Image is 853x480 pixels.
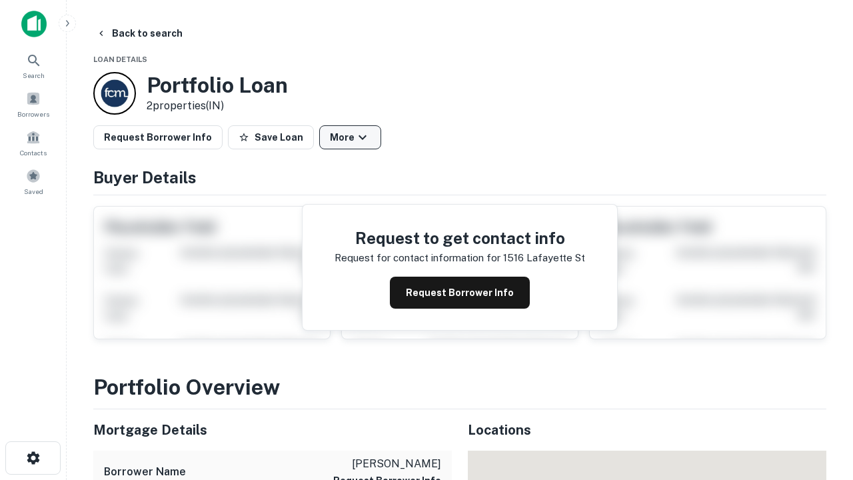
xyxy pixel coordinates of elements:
button: Back to search [91,21,188,45]
h4: Request to get contact info [335,226,585,250]
span: Search [23,70,45,81]
h3: Portfolio Overview [93,371,826,403]
h4: Buyer Details [93,165,826,189]
button: More [319,125,381,149]
button: Request Borrower Info [390,277,530,309]
span: Borrowers [17,109,49,119]
button: Save Loan [228,125,314,149]
p: Request for contact information for [335,250,500,266]
span: Loan Details [93,55,147,63]
a: Saved [4,163,63,199]
p: [PERSON_NAME] [333,456,441,472]
button: Request Borrower Info [93,125,223,149]
p: 1516 lafayette st [503,250,585,266]
span: Saved [24,186,43,197]
h5: Mortgage Details [93,420,452,440]
img: capitalize-icon.png [21,11,47,37]
h5: Locations [468,420,826,440]
h3: Portfolio Loan [147,73,288,98]
a: Borrowers [4,86,63,122]
span: Contacts [20,147,47,158]
a: Contacts [4,125,63,161]
h6: Borrower Name [104,464,186,480]
iframe: Chat Widget [786,331,853,395]
a: Search [4,47,63,83]
p: 2 properties (IN) [147,98,288,114]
